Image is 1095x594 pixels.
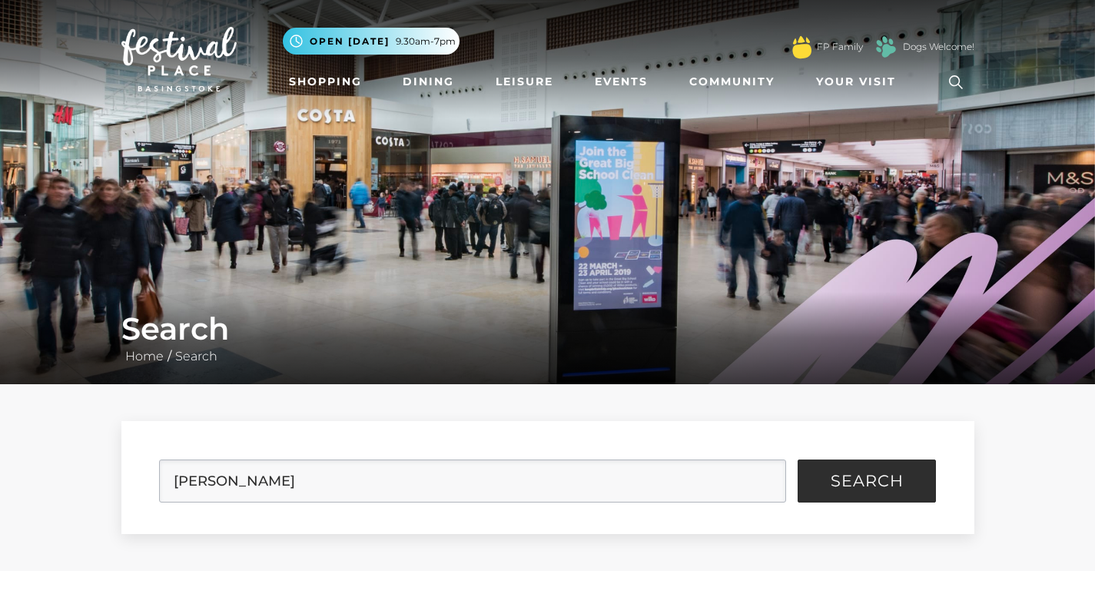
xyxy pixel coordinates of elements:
span: Your Visit [816,74,896,90]
img: Festival Place Logo [121,27,237,91]
a: Shopping [283,68,368,96]
button: Search [798,460,936,503]
a: Leisure [489,68,559,96]
a: Your Visit [810,68,910,96]
a: Events [589,68,654,96]
h1: Search [121,310,974,347]
span: Search [831,473,904,489]
button: Open [DATE] 9.30am-7pm [283,28,460,55]
a: Dining [397,68,460,96]
input: Search Site [159,460,786,503]
a: Community [683,68,781,96]
a: Home [121,349,168,363]
span: 9.30am-7pm [396,35,456,48]
span: Open [DATE] [310,35,390,48]
a: FP Family [817,40,863,54]
a: Search [171,349,221,363]
div: / [110,310,986,366]
a: Dogs Welcome! [903,40,974,54]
